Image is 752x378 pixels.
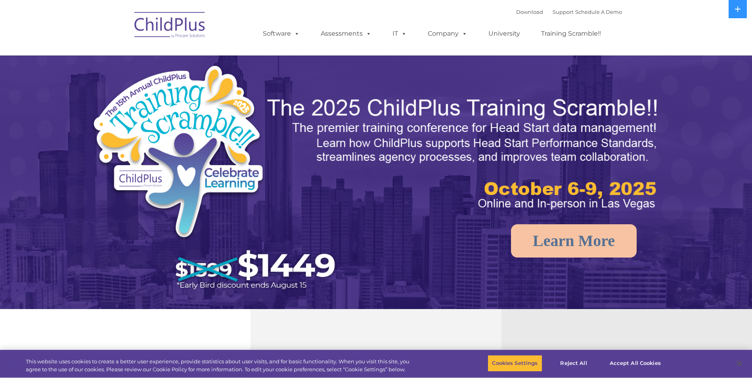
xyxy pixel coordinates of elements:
button: Reject All [549,355,599,372]
button: Cookies Settings [488,355,542,372]
a: Learn More [511,224,637,258]
button: Close [731,355,748,372]
span: Last name [110,52,134,58]
a: IT [385,26,415,42]
a: University [480,26,528,42]
a: Schedule A Demo [575,9,622,15]
a: Software [255,26,308,42]
a: Download [516,9,543,15]
button: Accept All Cookies [605,355,665,372]
div: This website uses cookies to create a better user experience, provide statistics about user visit... [26,358,413,373]
font: | [516,9,622,15]
img: ChildPlus by Procare Solutions [130,6,210,46]
a: Support [553,9,574,15]
a: Company [420,26,475,42]
a: Assessments [313,26,379,42]
a: Training Scramble!! [533,26,609,42]
span: Phone number [110,85,144,91]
